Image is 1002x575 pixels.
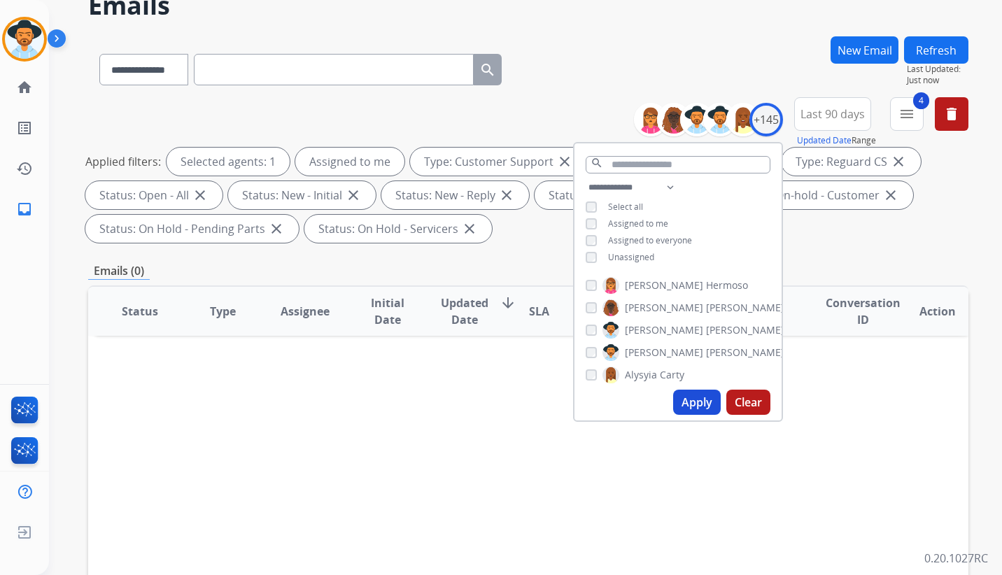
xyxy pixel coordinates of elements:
[16,160,33,177] mat-icon: history
[625,368,657,382] span: Alysyia
[461,220,478,237] mat-icon: close
[706,323,784,337] span: [PERSON_NAME]
[608,218,668,229] span: Assigned to me
[625,346,703,360] span: [PERSON_NAME]
[673,390,721,415] button: Apply
[706,346,784,360] span: [PERSON_NAME]
[441,294,488,328] span: Updated Date
[295,148,404,176] div: Assigned to me
[890,97,924,131] button: 4
[722,181,913,209] div: Status: On-hold - Customer
[749,103,783,136] div: +145
[529,303,549,320] span: SLA
[192,187,209,204] mat-icon: close
[210,303,236,320] span: Type
[726,390,770,415] button: Clear
[88,262,150,280] p: Emails (0)
[890,153,907,170] mat-icon: close
[5,20,44,59] img: avatar
[794,97,871,131] button: Last 90 days
[907,75,968,86] span: Just now
[907,64,968,75] span: Last Updated:
[904,36,968,64] button: Refresh
[831,36,898,64] button: New Email
[556,153,573,170] mat-icon: close
[16,201,33,218] mat-icon: inbox
[535,181,717,209] div: Status: On-hold – Internal
[591,157,603,169] mat-icon: search
[608,234,692,246] span: Assigned to everyone
[608,251,654,263] span: Unassigned
[608,201,643,213] span: Select all
[660,368,684,382] span: Carty
[281,303,330,320] span: Assignee
[16,79,33,96] mat-icon: home
[924,550,988,567] p: 0.20.1027RC
[498,187,515,204] mat-icon: close
[410,148,587,176] div: Type: Customer Support
[886,287,968,336] th: Action
[85,215,299,243] div: Status: On Hold - Pending Parts
[625,301,703,315] span: [PERSON_NAME]
[228,181,376,209] div: Status: New - Initial
[85,181,223,209] div: Status: Open - All
[706,301,784,315] span: [PERSON_NAME]
[122,303,158,320] span: Status
[358,294,418,328] span: Initial Date
[882,187,899,204] mat-icon: close
[898,106,915,122] mat-icon: menu
[381,181,529,209] div: Status: New - Reply
[826,294,901,328] span: Conversation ID
[268,220,285,237] mat-icon: close
[85,153,161,170] p: Applied filters:
[943,106,960,122] mat-icon: delete
[706,278,748,292] span: Hermoso
[345,187,362,204] mat-icon: close
[913,92,929,109] span: 4
[304,215,492,243] div: Status: On Hold - Servicers
[167,148,290,176] div: Selected agents: 1
[800,111,865,117] span: Last 90 days
[479,62,496,78] mat-icon: search
[16,120,33,136] mat-icon: list_alt
[625,323,703,337] span: [PERSON_NAME]
[797,134,876,146] span: Range
[797,135,852,146] button: Updated Date
[782,148,921,176] div: Type: Reguard CS
[625,278,703,292] span: [PERSON_NAME]
[500,294,516,311] mat-icon: arrow_downward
